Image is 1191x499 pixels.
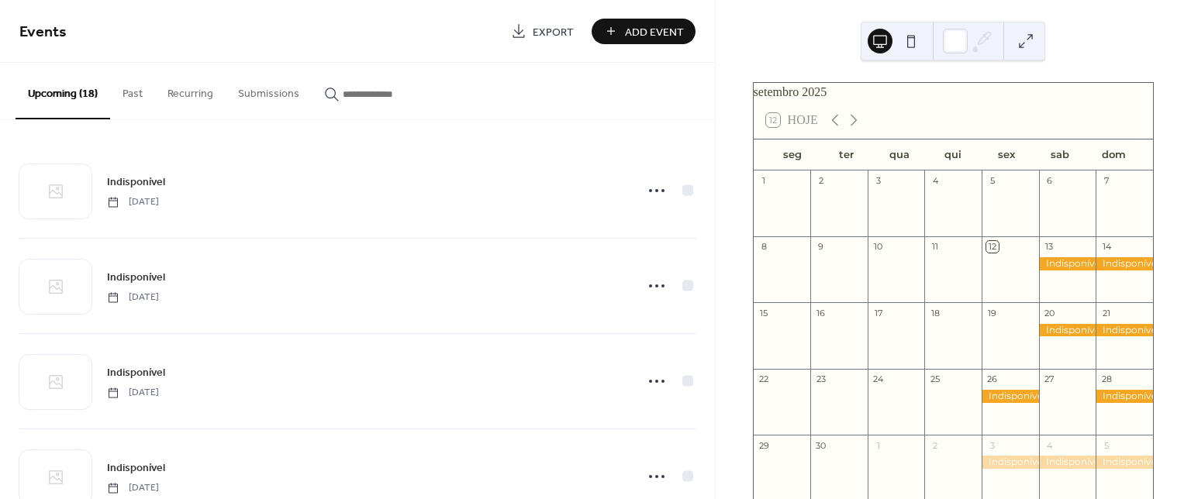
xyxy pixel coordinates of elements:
[1044,307,1055,318] div: 20
[107,363,165,381] a: Indisponível
[873,139,927,170] div: qua
[16,63,110,119] button: Upcoming (18)
[1100,373,1112,385] div: 28
[986,241,998,253] div: 12
[872,307,884,318] div: 17
[1100,241,1112,253] div: 14
[815,439,827,451] div: 30
[1100,439,1112,451] div: 5
[1096,456,1153,469] div: Indisponível
[758,373,770,385] div: 22
[107,460,165,477] span: Indisponível
[1039,324,1096,337] div: Indisponível
[872,373,884,385] div: 24
[986,175,998,187] div: 5
[107,268,165,286] a: Indisponível
[1039,456,1096,469] div: Indisponível
[982,456,1039,469] div: Indisponível
[625,24,684,40] span: Add Event
[929,241,941,253] div: 11
[110,63,155,118] button: Past
[499,19,585,44] a: Export
[107,270,165,286] span: Indisponível
[929,175,941,187] div: 4
[766,139,820,170] div: seg
[1096,390,1153,403] div: Indisponível
[107,481,159,495] span: [DATE]
[1100,307,1112,318] div: 21
[929,373,941,385] div: 25
[1044,439,1055,451] div: 4
[982,390,1039,403] div: Indisponível
[1100,175,1112,187] div: 7
[533,24,574,40] span: Export
[107,173,165,191] a: Indisponível
[107,386,159,400] span: [DATE]
[872,439,884,451] div: 1
[1034,139,1087,170] div: sab
[986,373,998,385] div: 26
[929,439,941,451] div: 2
[107,365,165,381] span: Indisponível
[107,174,165,191] span: Indisponível
[927,139,980,170] div: qui
[1044,373,1055,385] div: 27
[758,307,770,318] div: 15
[1044,241,1055,253] div: 13
[980,139,1034,170] div: sex
[820,139,873,170] div: ter
[19,17,67,47] span: Events
[107,459,165,477] a: Indisponível
[592,19,696,44] button: Add Event
[754,83,1153,102] div: setembro 2025
[1096,257,1153,270] div: Indisponível
[155,63,226,118] button: Recurring
[107,195,159,209] span: [DATE]
[815,175,827,187] div: 2
[986,307,998,318] div: 19
[1044,175,1055,187] div: 6
[1039,257,1096,270] div: Indisponível
[986,439,998,451] div: 3
[929,307,941,318] div: 18
[872,175,884,187] div: 3
[872,241,884,253] div: 10
[1096,324,1153,337] div: Indisponível
[758,175,770,187] div: 1
[815,241,827,253] div: 9
[815,307,827,318] div: 16
[226,63,312,118] button: Submissions
[815,373,827,385] div: 23
[758,241,770,253] div: 8
[107,291,159,305] span: [DATE]
[758,439,770,451] div: 29
[1087,139,1141,170] div: dom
